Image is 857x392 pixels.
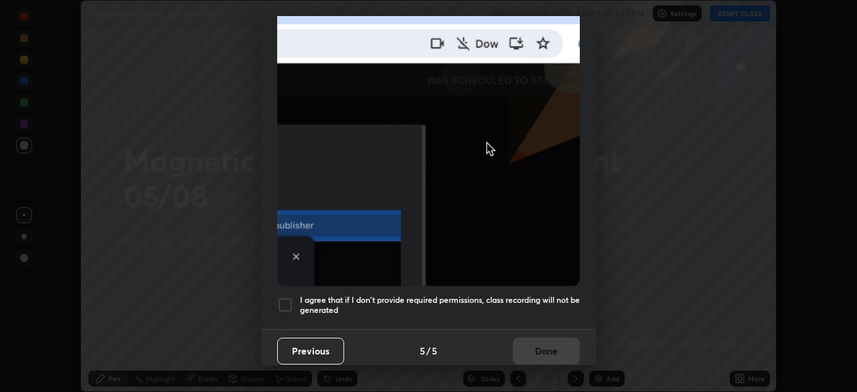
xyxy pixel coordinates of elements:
h4: / [426,344,431,358]
h4: 5 [432,344,437,358]
button: Previous [277,338,344,365]
h5: I agree that if I don't provide required permissions, class recording will not be generated [300,295,580,316]
h4: 5 [420,344,425,358]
